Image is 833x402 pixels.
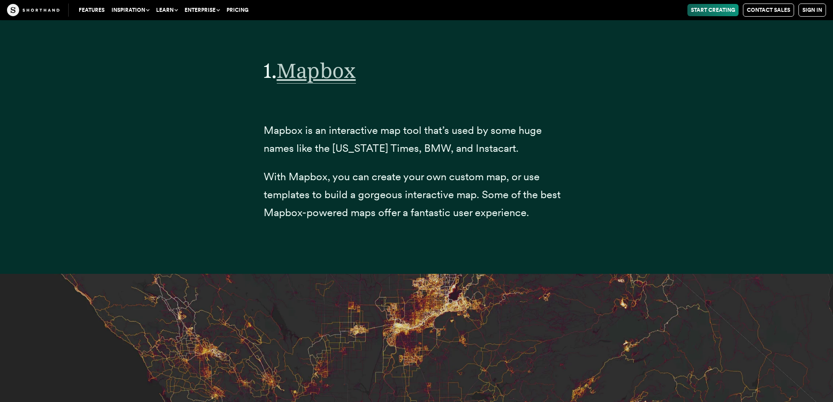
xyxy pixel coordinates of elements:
[181,4,223,16] button: Enterprise
[264,124,542,154] span: Mapbox is an interactive map tool that’s used by some huge names like the [US_STATE] Times, BMW, ...
[277,58,356,83] a: Mapbox
[798,3,826,17] a: Sign in
[264,58,277,83] span: 1.
[223,4,252,16] a: Pricing
[687,4,739,16] a: Start Creating
[264,170,561,219] span: With Mapbox, you can create your own custom map, or use templates to build a gorgeous interactive...
[108,4,153,16] button: Inspiration
[153,4,181,16] button: Learn
[75,4,108,16] a: Features
[743,3,794,17] a: Contact Sales
[277,58,356,84] span: Mapbox
[7,4,59,16] img: The Craft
